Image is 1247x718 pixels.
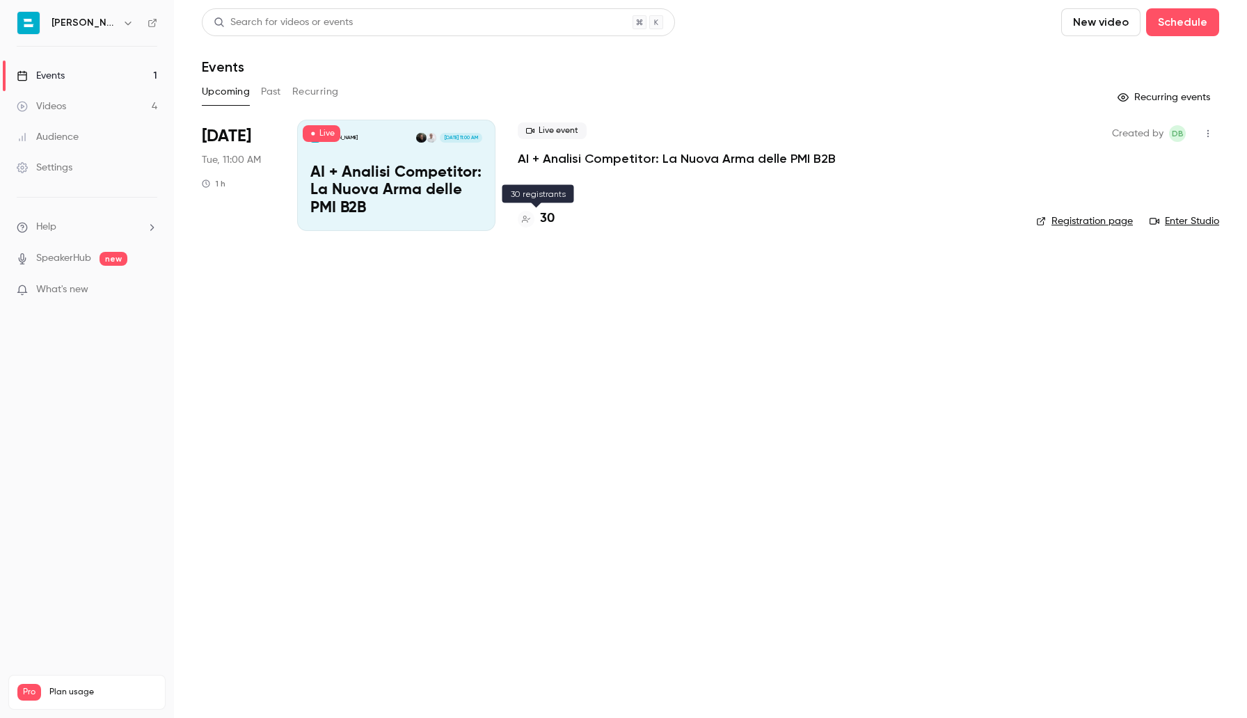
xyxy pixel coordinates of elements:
div: Search for videos or events [214,15,353,30]
button: Schedule [1146,8,1219,36]
iframe: Noticeable Trigger [141,284,157,296]
div: 1 h [202,178,225,189]
h6: [PERSON_NAME] [51,16,117,30]
img: Bryan srl [17,12,40,34]
button: Recurring events [1111,86,1219,109]
span: Pro [17,684,41,701]
span: Live event [518,122,587,139]
span: Davide Berardino [1169,125,1186,142]
span: Plan usage [49,687,157,698]
p: [PERSON_NAME] [324,134,358,141]
button: Recurring [292,81,339,103]
a: 30 [518,209,555,228]
img: Davide Berardino [416,133,426,143]
h4: 30 [540,209,555,228]
span: new [100,252,127,266]
img: Giovanni Repola [427,133,436,143]
span: DB [1172,125,1184,142]
span: Help [36,220,56,234]
a: Enter Studio [1150,214,1219,228]
h1: Events [202,58,244,75]
a: AI + Analisi Competitor: La Nuova Arma delle PMI B2B[PERSON_NAME]Giovanni RepolaDavide Berardino[... [297,120,495,231]
div: Sep 23 Tue, 11:00 AM (Europe/Rome) [202,120,275,231]
li: help-dropdown-opener [17,220,157,234]
span: Created by [1112,125,1163,142]
a: AI + Analisi Competitor: La Nuova Arma delle PMI B2B [518,150,836,167]
div: Audience [17,130,79,144]
span: Tue, 11:00 AM [202,153,261,167]
p: AI + Analisi Competitor: La Nuova Arma delle PMI B2B [310,164,482,218]
button: New video [1061,8,1141,36]
div: Videos [17,99,66,113]
a: SpeakerHub [36,251,91,266]
span: What's new [36,282,88,297]
button: Upcoming [202,81,250,103]
span: Live [303,125,340,142]
div: Settings [17,161,72,175]
span: [DATE] [202,125,251,147]
button: Past [261,81,281,103]
a: Registration page [1036,214,1133,228]
span: [DATE] 11:00 AM [440,133,482,143]
div: Events [17,69,65,83]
